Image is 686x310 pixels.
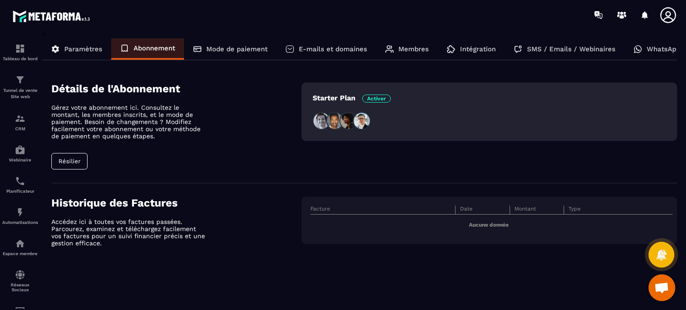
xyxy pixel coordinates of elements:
[2,282,38,292] p: Réseaux Sociaux
[456,206,510,215] th: Date
[398,45,429,53] p: Membres
[310,215,673,236] td: Aucune donnée
[2,189,38,194] p: Planificateur
[2,68,38,107] a: formationformationTunnel de vente Site web
[15,269,25,280] img: social-network
[2,107,38,138] a: formationformationCRM
[299,45,367,53] p: E-mails et domaines
[2,231,38,263] a: automationsautomationsEspace membre
[15,145,25,155] img: automations
[2,56,38,61] p: Tableau de bord
[510,206,564,215] th: Montant
[51,104,208,140] p: Gérez votre abonnement ici. Consultez le montant, les membres inscrits, et le mode de paiement. B...
[2,126,38,131] p: CRM
[15,207,25,218] img: automations
[527,45,615,53] p: SMS / Emails / Webinaires
[362,95,391,103] span: Activer
[13,8,93,25] img: logo
[64,45,102,53] p: Paramètres
[460,45,496,53] p: Intégration
[648,274,675,301] div: Ouvrir le chat
[206,45,268,53] p: Mode de paiement
[564,206,673,215] th: Type
[2,87,38,100] p: Tunnel de vente Site web
[15,113,25,124] img: formation
[310,206,455,215] th: Facture
[15,176,25,186] img: scheduler
[2,263,38,299] a: social-networksocial-networkRéseaux Sociaux
[51,218,208,247] p: Accédez ici à toutes vos factures passées. Parcourez, examinez et téléchargez facilement vos fact...
[2,251,38,256] p: Espace membre
[353,112,371,130] img: people4
[15,74,25,85] img: formation
[51,197,301,209] h4: Historique des Factures
[51,153,88,169] button: Résilier
[647,45,680,53] p: WhatsApp
[2,37,38,68] a: formationformationTableau de bord
[51,83,301,95] h4: Détails de l'Abonnement
[2,157,38,162] p: Webinaire
[15,238,25,249] img: automations
[2,200,38,231] a: automationsautomationsAutomatisations
[339,112,357,130] img: people3
[2,138,38,169] a: automationsautomationsWebinaire
[2,220,38,225] p: Automatisations
[134,44,175,52] p: Abonnement
[42,30,677,273] div: >
[15,43,25,54] img: formation
[2,169,38,200] a: schedulerschedulerPlanificateur
[313,94,391,102] p: Starter Plan
[313,112,330,130] img: people1
[326,112,344,130] img: people2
